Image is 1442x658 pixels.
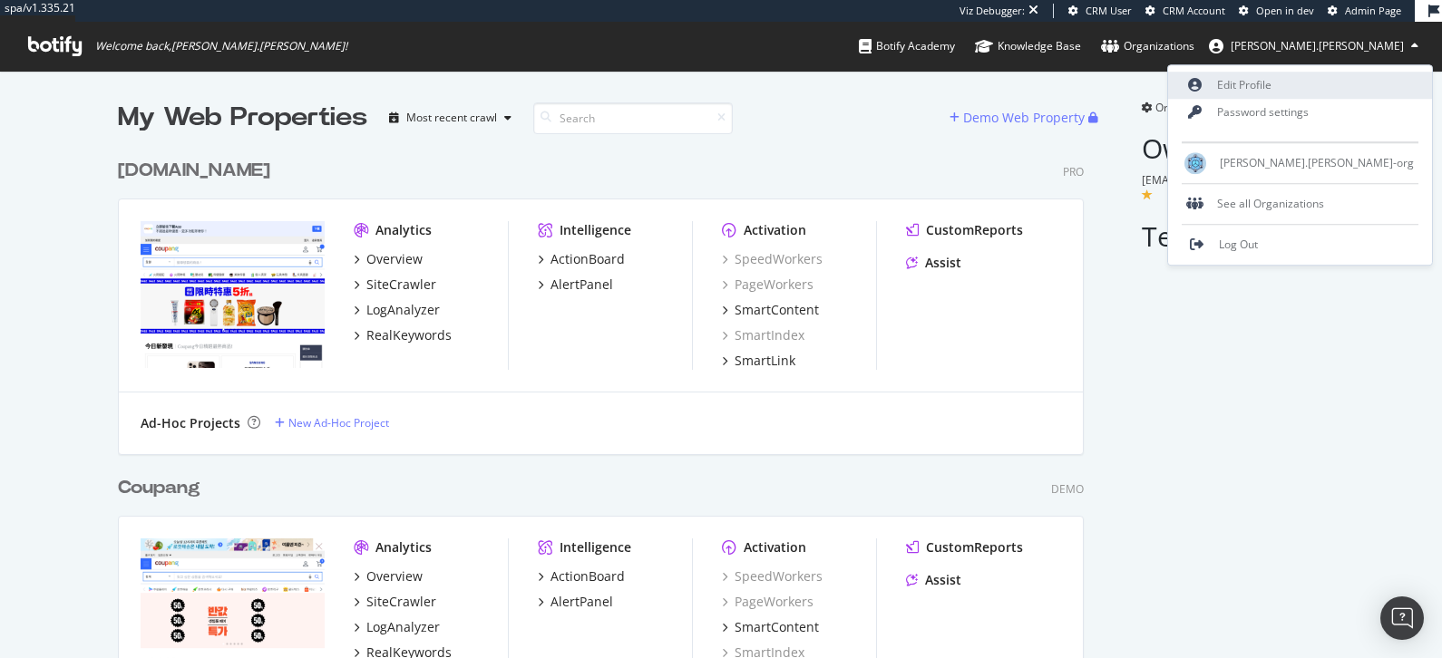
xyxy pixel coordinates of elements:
[1163,4,1225,17] span: CRM Account
[354,567,423,585] a: Overview
[963,109,1085,127] div: Demo Web Property
[366,276,436,294] div: SiteCrawler
[1101,22,1194,71] a: Organizations
[960,4,1025,18] div: Viz Debugger:
[118,158,278,184] a: [DOMAIN_NAME]
[382,103,519,132] button: Most recent crawl
[366,301,440,319] div: LogAnalyzer
[141,414,240,432] div: Ad-Hoc Projects
[926,221,1023,239] div: CustomReports
[1142,133,1324,163] h2: Owners
[722,352,795,370] a: SmartLink
[550,250,625,268] div: ActionBoard
[926,538,1023,556] div: CustomReports
[735,352,795,370] div: SmartLink
[1168,99,1432,126] a: Password settings
[722,593,814,611] a: PageWorkers
[906,221,1023,239] a: CustomReports
[560,538,631,556] div: Intelligence
[1184,152,1206,174] img: alex.johnson-org
[95,39,347,53] span: Welcome back, [PERSON_NAME].[PERSON_NAME] !
[354,301,440,319] a: LogAnalyzer
[1219,237,1258,253] span: Log Out
[735,301,819,319] div: SmartContent
[744,538,806,556] div: Activation
[538,593,613,611] a: AlertPanel
[1168,231,1432,258] a: Log Out
[859,22,955,71] a: Botify Academy
[975,22,1081,71] a: Knowledge Base
[141,221,325,368] img: TW.Coupang.com
[354,618,440,636] a: LogAnalyzer
[722,618,819,636] a: SmartContent
[859,37,955,55] div: Botify Academy
[1145,4,1225,18] a: CRM Account
[1380,596,1424,640] div: Open Intercom Messenger
[538,250,625,268] a: ActionBoard
[1345,4,1401,17] span: Admin Page
[925,571,961,589] div: Assist
[735,618,819,636] div: SmartContent
[275,415,389,431] a: New Ad-Hoc Project
[550,593,613,611] div: AlertPanel
[1063,164,1084,179] div: Pro
[1142,221,1324,251] h2: Teams
[1220,156,1414,171] span: [PERSON_NAME].[PERSON_NAME]-org
[1168,72,1432,99] a: Edit Profile
[1142,172,1322,188] span: [EMAIL_ADDRESS][DOMAIN_NAME]
[406,112,497,123] div: Most recent crawl
[375,538,432,556] div: Analytics
[366,326,452,344] div: RealKeywords
[906,538,1023,556] a: CustomReports
[950,110,1088,125] a: Demo Web Property
[722,567,823,585] a: SpeedWorkers
[925,254,961,272] div: Assist
[538,567,625,585] a: ActionBoard
[1168,190,1432,218] div: See all Organizations
[366,593,436,611] div: SiteCrawler
[1239,4,1314,18] a: Open in dev
[550,567,625,585] div: ActionBoard
[1086,4,1132,17] span: CRM User
[722,301,819,319] a: SmartContent
[1101,37,1194,55] div: Organizations
[975,37,1081,55] div: Knowledge Base
[1328,4,1401,18] a: Admin Page
[366,618,440,636] div: LogAnalyzer
[118,158,270,184] div: [DOMAIN_NAME]
[366,250,423,268] div: Overview
[550,276,613,294] div: AlertPanel
[1155,100,1264,115] span: Organization Settings
[1231,38,1404,53] span: alex.johnson
[950,103,1088,132] button: Demo Web Property
[354,276,436,294] a: SiteCrawler
[118,475,208,501] a: Coupang
[118,475,200,501] div: Coupang
[906,254,961,272] a: Assist
[288,415,389,431] div: New Ad-Hoc Project
[375,221,432,239] div: Analytics
[722,276,814,294] a: PageWorkers
[560,221,631,239] div: Intelligence
[354,593,436,611] a: SiteCrawler
[1194,32,1433,61] button: [PERSON_NAME].[PERSON_NAME]
[118,100,367,136] div: My Web Properties
[744,221,806,239] div: Activation
[1256,4,1314,17] span: Open in dev
[354,326,452,344] a: RealKeywords
[533,102,733,134] input: Search
[722,326,804,344] a: SmartIndex
[354,250,423,268] a: Overview
[906,571,961,589] a: Assist
[538,276,613,294] a: AlertPanel
[722,250,823,268] a: SpeedWorkers
[1068,4,1132,18] a: CRM User
[366,567,423,585] div: Overview
[1051,481,1084,497] div: Demo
